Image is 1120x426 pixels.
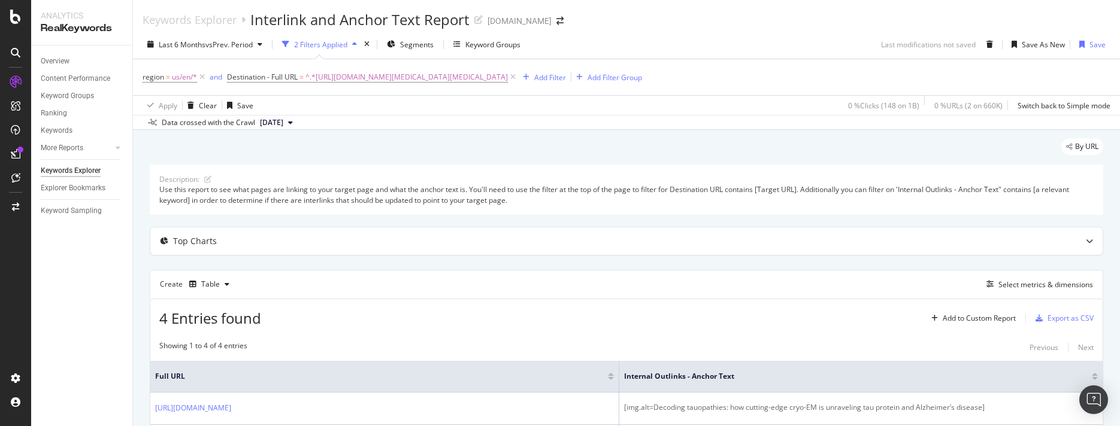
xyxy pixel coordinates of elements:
span: us/en/* [172,69,197,86]
span: Segments [400,39,434,50]
div: Add Filter Group [588,72,642,83]
div: Keyword Groups [41,90,94,102]
button: Add to Custom Report [927,309,1016,328]
div: Switch back to Simple mode [1018,101,1110,111]
span: vs Prev. Period [205,39,253,50]
button: Apply [143,96,177,115]
a: Keywords Explorer [143,13,237,26]
button: Save [222,96,253,115]
button: Clear [183,96,217,115]
div: Keyword Groups [465,39,520,50]
div: Ranking [41,107,67,120]
span: region [143,72,164,82]
div: Use this report to see what pages are linking to your target page and what the anchor text is. Yo... [159,184,1094,205]
span: Destination - Full URL [227,72,298,82]
div: Data crossed with the Crawl [162,117,255,128]
button: Keyword Groups [449,35,525,54]
button: Select metrics & dimensions [982,277,1093,291]
div: Open Intercom Messenger [1079,385,1108,414]
button: Save [1074,35,1106,54]
div: Export as CSV [1048,313,1094,323]
span: 2025 Jun. 24th [260,117,283,128]
a: Content Performance [41,72,124,85]
div: times [362,38,372,50]
div: Last modifications not saved [881,39,976,50]
span: 4 Entries found [159,308,261,328]
span: By URL [1075,143,1098,150]
button: Next [1078,340,1094,355]
div: 2 Filters Applied [294,39,347,50]
div: Clear [199,101,217,111]
div: 0 % Clicks ( 148 on 1B ) [848,101,919,111]
div: Showing 1 to 4 of 4 entries [159,340,247,355]
button: Add Filter [518,70,566,84]
div: Overview [41,55,69,68]
div: Next [1078,342,1094,352]
div: Keywords [41,124,72,137]
span: = [299,72,304,82]
a: Keyword Groups [41,90,124,102]
div: Save [237,101,253,111]
div: Interlink and Anchor Text Report [250,10,470,30]
a: Ranking [41,107,124,120]
span: Last 6 Months [159,39,205,50]
button: Save As New [1007,35,1065,54]
span: ^.*[URL][DOMAIN_NAME][MEDICAL_DATA][MEDICAL_DATA] [305,69,508,86]
div: Select metrics & dimensions [998,279,1093,290]
div: Top Charts [173,235,217,247]
div: legacy label [1061,138,1103,155]
button: Last 6 MonthsvsPrev. Period [143,35,267,54]
a: Keywords Explorer [41,165,124,177]
div: Add Filter [534,72,566,83]
div: Explorer Bookmarks [41,182,105,194]
button: Previous [1030,340,1058,355]
button: Table [184,275,234,294]
div: [DOMAIN_NAME] [488,15,552,27]
button: [DATE] [255,115,298,130]
a: Keyword Sampling [41,205,124,217]
button: Add Filter Group [571,70,642,84]
div: Description: [159,174,199,184]
div: and [210,72,222,82]
span: Internal Outlinks - Anchor Text [624,371,1074,382]
div: [img.alt=Decoding tauopathies: how cutting-edge cryo-EM is unraveling tau protein and Alzheimer’s... [624,402,1098,413]
div: Create [160,275,234,294]
button: Switch back to Simple mode [1013,96,1110,115]
div: Save [1089,39,1106,50]
div: RealKeywords [41,22,123,35]
div: Apply [159,101,177,111]
div: Add to Custom Report [943,315,1016,322]
a: Keywords [41,124,124,137]
div: 0 % URLs ( 2 on 660K ) [934,101,1003,111]
div: Analytics [41,10,123,22]
button: Segments [382,35,438,54]
div: Content Performance [41,72,110,85]
div: Table [201,281,220,288]
a: Overview [41,55,124,68]
div: arrow-right-arrow-left [556,17,564,25]
a: Explorer Bookmarks [41,182,124,194]
div: Save As New [1022,39,1065,50]
button: and [210,71,222,83]
a: More Reports [41,142,112,154]
span: = [166,72,170,82]
div: More Reports [41,142,83,154]
a: [URL][DOMAIN_NAME] [155,402,231,414]
div: Keywords Explorer [41,165,101,177]
button: 2 Filters Applied [277,35,362,54]
button: Export as CSV [1031,309,1094,328]
span: Full URL [155,371,590,382]
div: Keyword Sampling [41,205,102,217]
div: Previous [1030,342,1058,352]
